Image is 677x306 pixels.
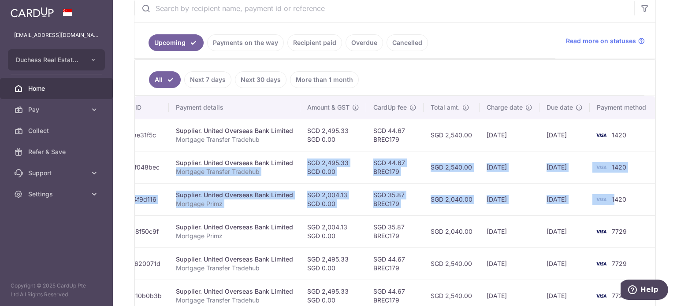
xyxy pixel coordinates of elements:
td: SGD 2,540.00 [424,247,480,280]
td: [DATE] [539,183,590,215]
td: SGD 44.67 BREC179 [366,119,424,151]
img: Bank Card [592,130,610,140]
span: Amount & GST [307,103,350,112]
td: [DATE] [480,119,539,151]
td: txn_22528f50c9f [101,215,169,247]
span: Refer & Save [28,147,86,156]
span: 7729 [612,292,627,299]
div: Supplier. United Overseas Bank Limited [176,287,293,296]
th: Payment ID [101,96,169,119]
th: Payment details [169,96,300,119]
div: Supplier. United Overseas Bank Limited [176,255,293,264]
td: SGD 2,004.13 SGD 0.00 [300,215,366,247]
a: Payments on the way [207,34,284,51]
span: 7729 [612,228,627,235]
td: SGD 2,495.33 SGD 0.00 [300,151,366,183]
p: Mortgage Transfer Tradehub [176,296,293,305]
img: Bank Card [592,258,610,269]
td: SGD 2,004.13 SGD 0.00 [300,183,366,215]
span: Read more on statuses [566,37,636,45]
span: Settings [28,190,86,199]
td: [DATE] [480,215,539,247]
a: Upcoming [149,34,204,51]
p: Mortgage Primz [176,199,293,208]
td: SGD 2,495.33 SGD 0.00 [300,119,366,151]
img: Bank Card [592,194,610,205]
td: SGD 2,495.33 SGD 0.00 [300,247,366,280]
p: [EMAIL_ADDRESS][DOMAIN_NAME] [14,31,99,40]
button: Duchess Real Estate Investment Pte Ltd [8,49,105,70]
iframe: Opens a widget where you can find more information [621,280,668,302]
img: Bank Card [592,162,610,173]
td: SGD 35.87 BREC179 [366,215,424,247]
p: Mortgage Transfer Tradehub [176,135,293,144]
span: Pay [28,105,86,114]
span: Home [28,84,86,93]
a: Overdue [346,34,383,51]
td: txn_e2aef048bec [101,151,169,183]
span: CardUp fee [373,103,407,112]
td: SGD 2,040.00 [424,183,480,215]
td: SGD 44.67 BREC179 [366,247,424,280]
td: SGD 2,540.00 [424,151,480,183]
span: Due date [547,103,573,112]
td: txn_c2bf4f9d116 [101,183,169,215]
img: Bank Card [592,226,610,237]
p: Mortgage Transfer Tradehub [176,167,293,176]
td: txn_0515ae31f5c [101,119,169,151]
div: Supplier. United Overseas Bank Limited [176,159,293,167]
a: More than 1 month [290,71,359,88]
span: 1420 [612,163,626,171]
p: Mortgage Transfer Tradehub [176,264,293,273]
div: Supplier. United Overseas Bank Limited [176,191,293,199]
div: Supplier. United Overseas Bank Limited [176,223,293,232]
a: Cancelled [387,34,428,51]
div: Supplier. United Overseas Bank Limited [176,126,293,135]
span: Charge date [487,103,523,112]
a: Read more on statuses [566,37,645,45]
td: txn_b7e9620071d [101,247,169,280]
span: Total amt. [431,103,460,112]
span: 1420 [612,131,626,139]
td: [DATE] [539,247,590,280]
th: Payment method [590,96,657,119]
a: All [149,71,181,88]
td: [DATE] [480,247,539,280]
span: 1420 [612,195,626,203]
td: [DATE] [539,119,590,151]
img: CardUp [11,7,54,18]
td: [DATE] [539,151,590,183]
td: SGD 35.87 BREC179 [366,183,424,215]
td: [DATE] [539,215,590,247]
td: SGD 2,040.00 [424,215,480,247]
td: [DATE] [480,151,539,183]
a: Next 7 days [184,71,231,88]
span: Support [28,169,86,177]
span: Duchess Real Estate Investment Pte Ltd [16,55,81,64]
img: Bank Card [592,291,610,301]
span: 7729 [612,260,627,267]
a: Next 30 days [235,71,286,88]
td: [DATE] [480,183,539,215]
a: Recipient paid [287,34,342,51]
td: SGD 44.67 BREC179 [366,151,424,183]
td: SGD 2,540.00 [424,119,480,151]
span: Collect [28,126,86,135]
p: Mortgage Primz [176,232,293,240]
